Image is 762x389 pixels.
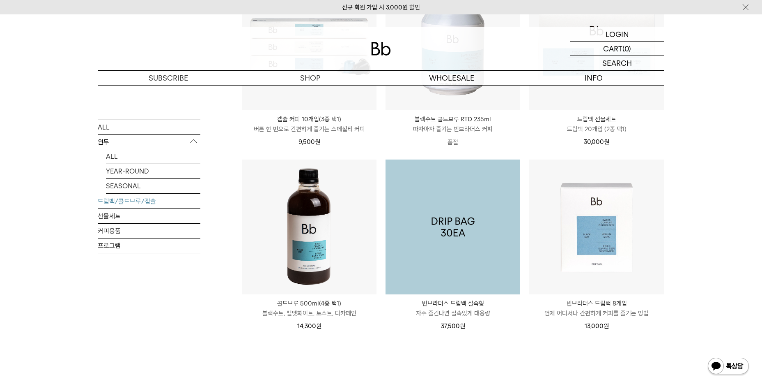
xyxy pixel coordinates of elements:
[98,238,200,252] a: 프로그램
[242,299,376,308] p: 콜드브루 500ml(4종 택1)
[98,223,200,238] a: 커피용품
[98,208,200,223] a: 선물세트
[342,4,420,11] a: 신규 회원 가입 시 3,000원 할인
[386,160,520,294] img: 1000000033_add2_050.jpg
[570,42,664,56] a: CART (0)
[606,27,629,41] p: LOGIN
[242,160,376,294] img: 콜드브루 500ml(4종 택1)
[298,138,320,146] span: 9,500
[622,42,631,56] p: (0)
[523,71,664,85] p: INFO
[242,124,376,134] p: 버튼 한 번으로 간편하게 즐기는 스페셜티 커피
[386,299,520,308] p: 빈브라더스 드립백 실속형
[529,160,664,294] img: 빈브라더스 드립백 8개입
[602,56,632,70] p: SEARCH
[529,114,664,124] p: 드립백 선물세트
[386,308,520,318] p: 자주 즐긴다면 실속있게 대용량
[106,149,200,163] a: ALL
[239,71,381,85] a: SHOP
[98,71,239,85] a: SUBSCRIBE
[386,114,520,134] a: 블랙수트 콜드브루 RTD 235ml 따자마자 즐기는 빈브라더스 커피
[529,124,664,134] p: 드립백 20개입 (2종 택1)
[529,114,664,134] a: 드립백 선물세트 드립백 20개입 (2종 택1)
[386,160,520,294] a: 빈브라더스 드립백 실속형
[386,114,520,124] p: 블랙수트 콜드브루 RTD 235ml
[242,114,376,124] p: 캡슐 커피 10개입(3종 택1)
[707,357,750,377] img: 카카오톡 채널 1:1 채팅 버튼
[585,322,609,330] span: 13,000
[604,138,609,146] span: 원
[529,299,664,308] p: 빈브라더스 드립백 8개입
[371,42,391,56] img: 로고
[106,178,200,193] a: SEASONAL
[570,27,664,42] a: LOGIN
[242,114,376,134] a: 캡슐 커피 10개입(3종 택1) 버튼 한 번으로 간편하게 즐기는 스페셜티 커피
[386,299,520,318] a: 빈브라더스 드립백 실속형 자주 즐긴다면 실속있게 대용량
[604,322,609,330] span: 원
[603,42,622,56] p: CART
[98,134,200,149] p: 원두
[584,138,609,146] span: 30,000
[386,134,520,151] p: 품절
[106,164,200,178] a: YEAR-ROUND
[315,138,320,146] span: 원
[529,299,664,318] a: 빈브라더스 드립백 8개입 언제 어디서나 간편하게 커피를 즐기는 방법
[460,322,465,330] span: 원
[441,322,465,330] span: 37,500
[529,308,664,318] p: 언제 어디서나 간편하게 커피를 즐기는 방법
[242,299,376,318] a: 콜드브루 500ml(4종 택1) 블랙수트, 벨벳화이트, 토스트, 디카페인
[386,124,520,134] p: 따자마자 즐기는 빈브라더스 커피
[316,322,321,330] span: 원
[297,322,321,330] span: 14,300
[242,308,376,318] p: 블랙수트, 벨벳화이트, 토스트, 디카페인
[98,120,200,134] a: ALL
[381,71,523,85] p: WHOLESALE
[98,194,200,208] a: 드립백/콜드브루/캡슐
